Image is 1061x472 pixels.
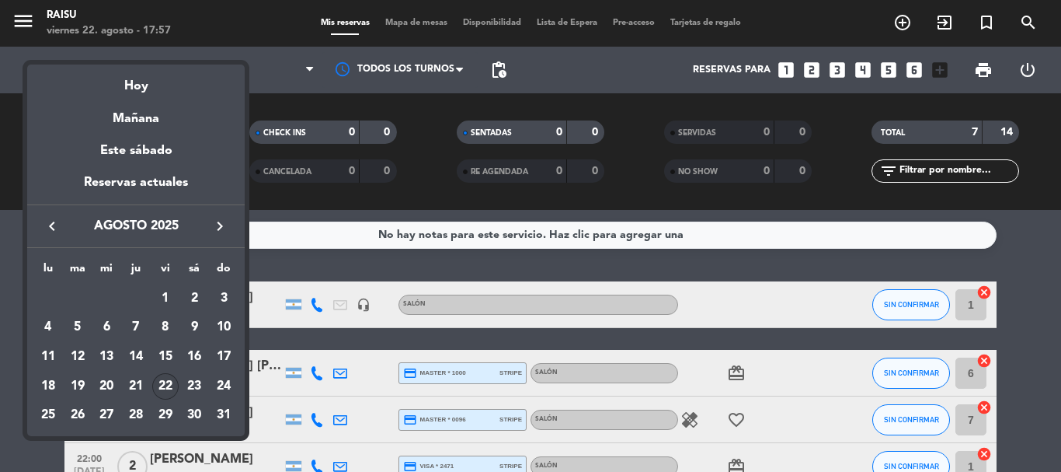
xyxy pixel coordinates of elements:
td: 3 de agosto de 2025 [209,284,238,313]
i: keyboard_arrow_right [210,217,229,236]
th: sábado [180,260,210,284]
div: 24 [210,373,237,400]
div: 2 [181,285,207,312]
div: Mañana [27,97,245,129]
td: 22 de agosto de 2025 [151,372,180,401]
div: 1 [152,285,179,312]
div: 29 [152,403,179,429]
div: 8 [152,314,179,341]
td: 26 de agosto de 2025 [63,401,92,431]
td: 11 de agosto de 2025 [33,342,63,372]
div: 21 [123,373,149,400]
td: 30 de agosto de 2025 [180,401,210,431]
td: 19 de agosto de 2025 [63,372,92,401]
div: 20 [93,373,120,400]
td: 13 de agosto de 2025 [92,342,121,372]
div: 30 [181,403,207,429]
th: martes [63,260,92,284]
td: 21 de agosto de 2025 [121,372,151,401]
th: domingo [209,260,238,284]
div: Este sábado [27,129,245,173]
span: agosto 2025 [66,216,206,236]
td: AGO. [33,284,151,313]
div: 22 [152,373,179,400]
button: keyboard_arrow_left [38,216,66,236]
td: 25 de agosto de 2025 [33,401,63,431]
td: 23 de agosto de 2025 [180,372,210,401]
div: 13 [93,344,120,370]
td: 9 de agosto de 2025 [180,313,210,343]
div: 10 [210,314,237,341]
div: 11 [35,344,61,370]
div: 31 [210,403,237,429]
div: 26 [64,403,91,429]
div: 17 [210,344,237,370]
div: 9 [181,314,207,341]
div: 5 [64,314,91,341]
div: 28 [123,403,149,429]
td: 18 de agosto de 2025 [33,372,63,401]
div: 3 [210,285,237,312]
div: 4 [35,314,61,341]
td: 8 de agosto de 2025 [151,313,180,343]
td: 29 de agosto de 2025 [151,401,180,431]
div: 15 [152,344,179,370]
td: 12 de agosto de 2025 [63,342,92,372]
div: Hoy [27,65,245,96]
div: 12 [64,344,91,370]
td: 16 de agosto de 2025 [180,342,210,372]
td: 4 de agosto de 2025 [33,313,63,343]
td: 31 de agosto de 2025 [209,401,238,431]
div: 19 [64,373,91,400]
td: 28 de agosto de 2025 [121,401,151,431]
div: 18 [35,373,61,400]
div: 23 [181,373,207,400]
td: 6 de agosto de 2025 [92,313,121,343]
div: 14 [123,344,149,370]
td: 7 de agosto de 2025 [121,313,151,343]
td: 20 de agosto de 2025 [92,372,121,401]
i: keyboard_arrow_left [43,217,61,236]
td: 17 de agosto de 2025 [209,342,238,372]
td: 10 de agosto de 2025 [209,313,238,343]
div: 7 [123,314,149,341]
td: 14 de agosto de 2025 [121,342,151,372]
div: 16 [181,344,207,370]
th: viernes [151,260,180,284]
td: 5 de agosto de 2025 [63,313,92,343]
td: 27 de agosto de 2025 [92,401,121,431]
td: 15 de agosto de 2025 [151,342,180,372]
div: 6 [93,314,120,341]
div: Reservas actuales [27,173,245,205]
th: lunes [33,260,63,284]
td: 24 de agosto de 2025 [209,372,238,401]
td: 1 de agosto de 2025 [151,284,180,313]
div: 27 [93,403,120,429]
th: miércoles [92,260,121,284]
th: jueves [121,260,151,284]
div: 25 [35,403,61,429]
button: keyboard_arrow_right [206,216,234,236]
td: 2 de agosto de 2025 [180,284,210,313]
